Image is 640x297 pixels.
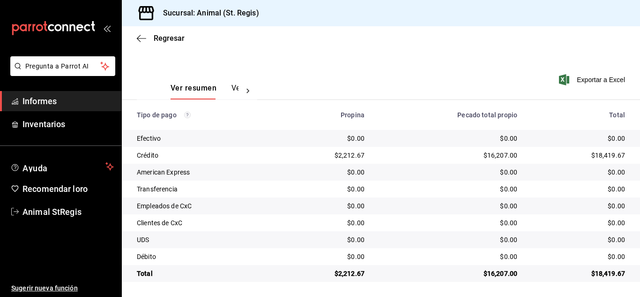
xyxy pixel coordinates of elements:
font: $16,207.00 [484,152,518,159]
font: $0.00 [347,202,365,210]
button: Exportar a Excel [561,74,625,85]
font: Ver resumen [171,84,216,92]
font: $0.00 [608,168,625,176]
font: $0.00 [500,236,517,244]
font: Ver pagos [231,84,267,92]
font: Empleados de CxC [137,202,192,210]
font: Tipo de pago [137,111,177,119]
font: $0.00 [608,253,625,260]
font: $18,419.67 [591,152,625,159]
font: $2,212.67 [335,152,365,159]
font: Inventarios [22,119,65,129]
font: Débito [137,253,156,260]
font: $0.00 [347,185,365,193]
font: Transferencia [137,185,178,193]
font: Sugerir nueva función [11,284,78,292]
font: $0.00 [500,168,517,176]
font: Regresar [154,34,185,43]
font: $16,207.00 [484,270,518,277]
font: Recomendar loro [22,184,88,194]
font: $0.00 [347,219,365,227]
font: $2,212.67 [335,270,365,277]
font: $0.00 [347,253,365,260]
font: $0.00 [500,202,517,210]
font: Sucursal: Animal (St. Regis) [163,8,259,17]
font: Pecado total propio [457,111,517,119]
font: $0.00 [608,219,625,227]
font: Efectivo [137,135,161,142]
svg: Los pagos realizados con Pay y otras terminales son montos brutos. [184,112,191,118]
font: $0.00 [500,219,517,227]
font: $0.00 [500,185,517,193]
font: Total [609,111,625,119]
font: Clientes de CxC [137,219,182,227]
font: $0.00 [347,135,365,142]
font: Crédito [137,152,158,159]
font: $0.00 [608,202,625,210]
font: $0.00 [500,135,517,142]
font: Total [137,270,153,277]
font: $0.00 [608,236,625,244]
button: abrir_cajón_menú [103,24,111,32]
a: Pregunta a Parrot AI [7,68,115,78]
font: $18,419.67 [591,270,625,277]
font: Propina [341,111,365,119]
font: Pregunta a Parrot AI [25,62,89,70]
font: $0.00 [500,253,517,260]
font: $0.00 [608,185,625,193]
font: UDS [137,236,149,244]
button: Pregunta a Parrot AI [10,56,115,76]
font: $0.00 [608,135,625,142]
font: American Express [137,168,190,176]
div: pestañas de navegación [171,83,238,99]
button: Regresar [137,34,185,43]
font: Informes [22,96,57,106]
font: Animal StRegis [22,207,82,217]
font: Ayuda [22,163,48,173]
font: Exportar a Excel [577,76,625,84]
font: $0.00 [347,168,365,176]
font: $0.00 [347,236,365,244]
